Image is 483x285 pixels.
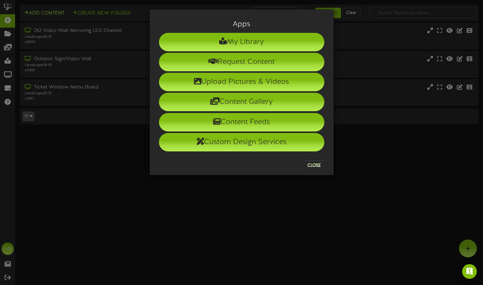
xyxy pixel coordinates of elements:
div: Open Intercom Messenger [462,264,477,279]
li: Upload Pictures & Videos [159,73,324,91]
button: Close [304,161,324,170]
li: Request Content [159,53,324,71]
li: Content Gallery [159,93,324,111]
li: Content Feeds [159,113,324,131]
li: My Library [159,33,324,51]
li: Custom Design Services [159,133,324,151]
h3: Apps [159,20,324,28]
